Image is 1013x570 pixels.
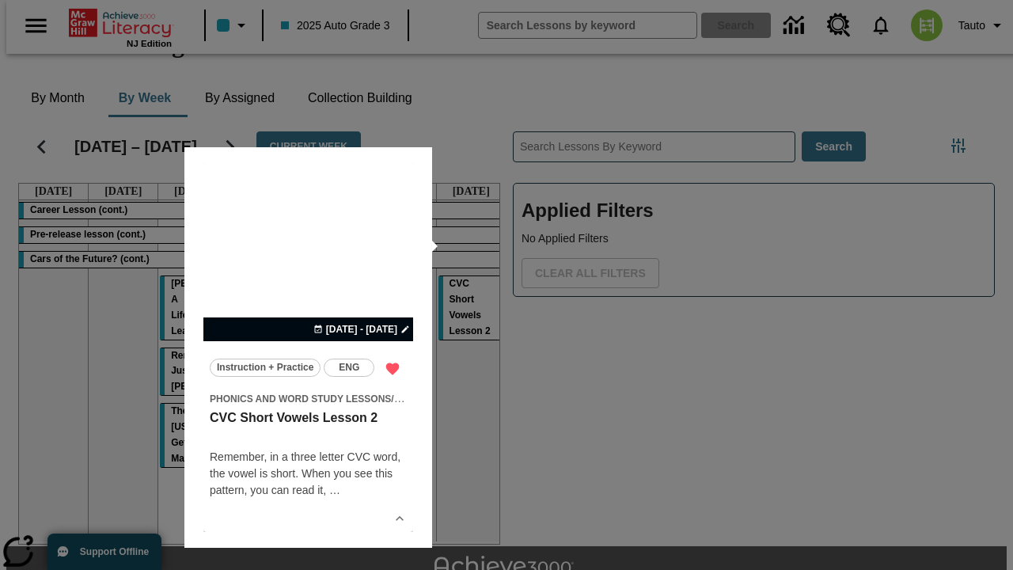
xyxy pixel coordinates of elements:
span: Phonics and Word Study Lessons [210,393,391,405]
button: Oct 19 - Oct 19 Choose Dates [310,322,413,336]
span: … [329,484,340,496]
span: / [391,392,404,405]
button: Show Details [388,507,412,530]
span: CVC Short Vowels [394,393,476,405]
h3: CVC Short Vowels Lesson 2 [210,410,407,427]
span: Topic: Phonics and Word Study Lessons/CVC Short Vowels [210,390,407,407]
p: Remember, in a three letter CVC word, the vowel is short. When you see this pattern, you can read... [210,449,407,499]
span: Instruction + Practice [217,359,313,376]
span: [DATE] - [DATE] [326,322,397,336]
span: ENG [339,359,359,376]
button: Instruction + Practice [210,359,321,377]
h4: undefined [210,427,407,446]
div: lesson details [203,163,413,532]
button: Remove from Favorites [378,355,407,383]
button: ENG [324,359,374,377]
